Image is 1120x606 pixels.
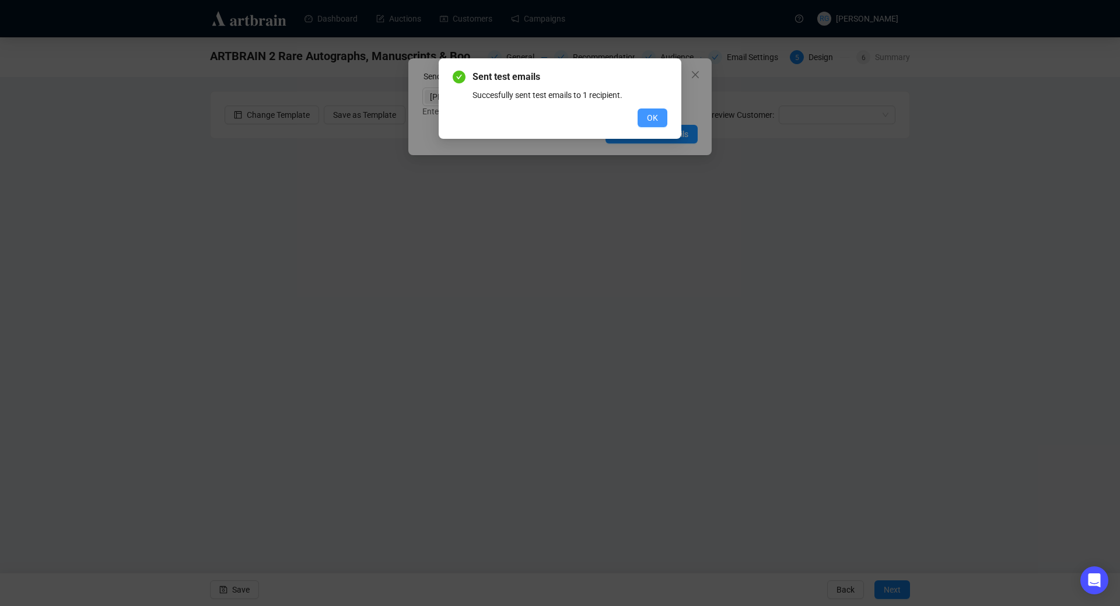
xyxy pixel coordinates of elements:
span: check-circle [453,71,466,83]
div: Succesfully sent test emails to 1 recipient. [473,89,667,101]
span: Sent test emails [473,70,667,84]
button: OK [638,108,667,127]
span: OK [647,111,658,124]
div: Open Intercom Messenger [1080,566,1108,594]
